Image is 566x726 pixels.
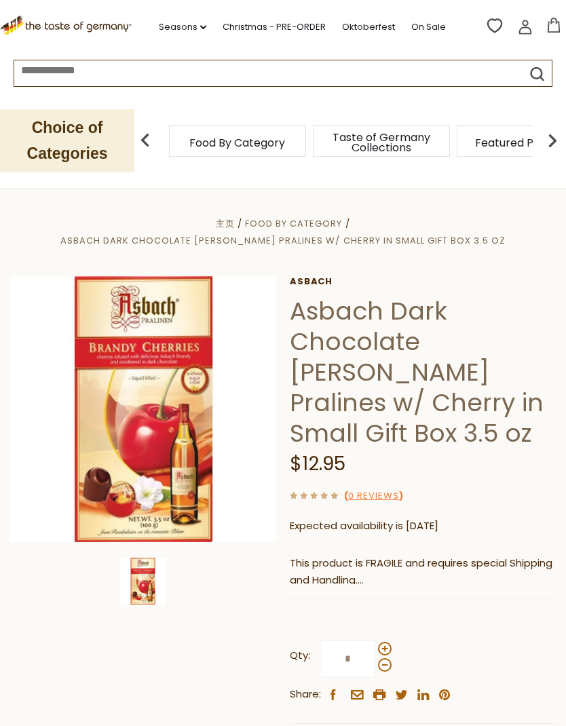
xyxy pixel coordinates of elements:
a: Oktoberfest [342,20,395,35]
a: Christmas - PRE-ORDER [223,20,326,35]
p: This product is FRAGILE and requires special Shipping and Handling. [290,555,556,589]
img: Asbach Dark Chocolate Brandy Pralines with Cherry in Small Gift Box [10,276,276,542]
a: Food By Category [245,217,342,230]
img: next arrow [539,127,566,154]
a: Asbach Dark Chocolate [PERSON_NAME] Pralines w/ Cherry in Small Gift Box 3.5 oz [60,234,505,247]
a: Asbach [290,276,556,287]
a: Seasons [159,20,206,35]
img: previous arrow [132,127,159,154]
img: Asbach Dark Chocolate Brandy Pralines with Cherry in Small Gift Box [119,558,166,605]
span: ( ) [344,489,403,502]
a: On Sale [411,20,446,35]
input: Qty: [320,640,375,677]
a: 主页 [216,217,235,230]
a: 0 Reviews [348,489,399,503]
h1: Asbach Dark Chocolate [PERSON_NAME] Pralines w/ Cherry in Small Gift Box 3.5 oz [290,296,556,448]
a: Taste of Germany Collections [327,132,436,153]
span: $12.95 [290,451,345,477]
p: Expected availability is [DATE] [290,518,556,535]
a: Food By Category [189,138,285,148]
strong: Qty: [290,647,310,664]
span: Share: [290,686,321,703]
